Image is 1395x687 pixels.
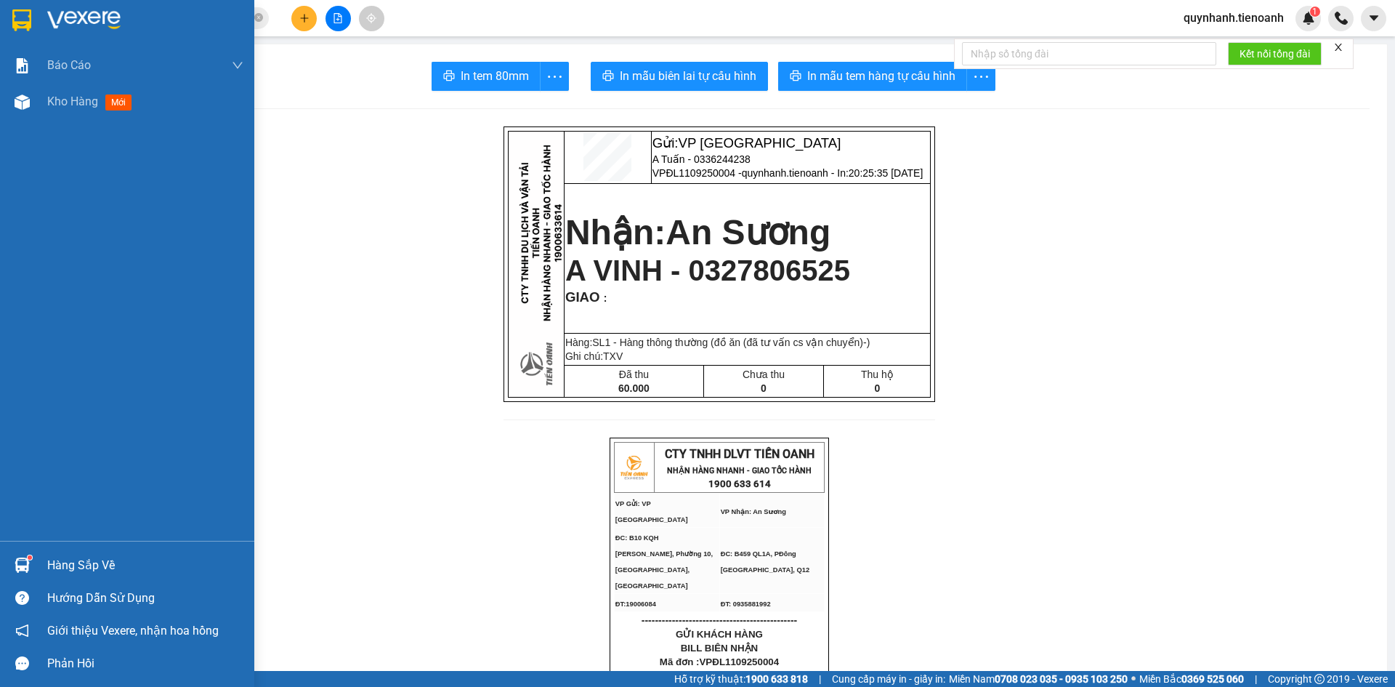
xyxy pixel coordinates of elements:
[565,337,870,348] span: Hàng:SL
[1361,6,1386,31] button: caret-down
[602,70,614,84] span: printer
[540,62,569,91] button: more
[1310,7,1320,17] sup: 1
[432,62,541,91] button: printerIn tem 80mm
[15,95,30,110] img: warehouse-icon
[949,671,1128,687] span: Miền Nam
[667,466,812,475] strong: NHẬN HÀNG NHANH - GIAO TỐC HÀNH
[15,591,29,605] span: question-circle
[565,213,830,252] strong: Nhận:
[1312,7,1317,17] span: 1
[105,95,132,111] span: mới
[652,135,841,150] span: Gửi:
[15,58,30,73] img: solution-icon
[615,449,652,486] img: logo
[1335,12,1348,25] img: phone-icon
[541,68,568,86] span: more
[254,13,263,22] span: close-circle
[966,62,995,91] button: more
[721,550,810,574] span: ĐC: B459 QL1A, PĐông [GEOGRAPHIC_DATA], Q12
[1131,676,1136,682] span: ⚪️
[603,350,623,362] span: TXV
[591,62,768,91] button: printerIn mẫu biên lai tự cấu hình
[1240,46,1310,62] span: Kết nối tổng đài
[861,369,894,380] span: Thu hộ
[461,67,529,85] span: In tem 80mm
[12,9,31,31] img: logo-vxr
[565,289,600,305] span: GIAO
[600,292,607,304] span: :
[604,337,870,348] span: 1 - Hàng thông thường (đồ ăn (đã tư vấn cs vận chuyển)-)
[681,643,759,654] span: BILL BIÊN NHẬN
[619,369,649,380] span: Đã thu
[615,600,656,608] span: ĐT:19006084
[1255,671,1257,687] span: |
[15,624,29,638] span: notification
[674,671,808,687] span: Hỗ trợ kỹ thuật:
[359,6,384,31] button: aim
[660,656,779,667] span: Mã đơn :
[1139,671,1244,687] span: Miền Bắc
[443,70,455,84] span: printer
[1172,9,1295,27] span: quynhanh.tienoanh
[1181,673,1244,685] strong: 0369 525 060
[721,508,786,515] span: VP Nhận: An Sương
[291,6,317,31] button: plus
[708,478,771,489] strong: 1900 633 614
[642,614,797,626] span: ----------------------------------------------
[15,656,29,670] span: message
[1314,674,1325,684] span: copyright
[615,500,688,523] span: VP Gửi: VP [GEOGRAPHIC_DATA]
[967,68,995,86] span: more
[778,62,967,91] button: printerIn mẫu tem hàng tự cấu hình
[652,167,923,179] span: VPĐL1109250004 -
[366,13,376,23] span: aim
[832,671,945,687] span: Cung cấp máy in - giấy in:
[333,13,343,23] span: file-add
[15,558,30,573] img: warehouse-icon
[565,350,623,362] span: Ghi chú:
[28,555,32,560] sup: 1
[874,382,880,394] span: 0
[618,382,650,394] span: 60.000
[666,213,830,252] span: An Sương
[721,600,771,608] span: ĐT: 0935881992
[620,67,756,85] span: In mẫu biên lai tự cấu hình
[742,167,923,179] span: quynhanh.tienoanh - In:
[47,56,91,74] span: Báo cáo
[995,673,1128,685] strong: 0708 023 035 - 0935 103 250
[47,653,243,675] div: Phản hồi
[1367,12,1380,25] span: caret-down
[254,12,263,25] span: close-circle
[299,13,310,23] span: plus
[699,656,779,667] span: VPĐL1109250004
[807,67,955,85] span: In mẫu tem hàng tự cấu hình
[679,135,841,150] span: VP [GEOGRAPHIC_DATA]
[849,167,923,179] span: 20:25:35 [DATE]
[761,382,767,394] span: 0
[790,70,801,84] span: printer
[665,447,814,461] span: CTY TNHH DLVT TIẾN OANH
[819,671,821,687] span: |
[565,254,850,286] span: A VINH - 0327806525
[615,534,713,590] span: ĐC: B10 KQH [PERSON_NAME], Phường 10, [GEOGRAPHIC_DATA], [GEOGRAPHIC_DATA]
[745,673,808,685] strong: 1900 633 818
[652,153,751,165] span: A Tuấn - 0336244238
[47,95,98,108] span: Kho hàng
[325,6,351,31] button: file-add
[47,622,219,640] span: Giới thiệu Vexere, nhận hoa hồng
[1333,42,1343,52] span: close
[676,629,763,640] span: GỬI KHÁCH HÀNG
[1228,42,1322,65] button: Kết nối tổng đài
[1302,12,1315,25] img: icon-new-feature
[743,369,785,380] span: Chưa thu
[47,587,243,609] div: Hướng dẫn sử dụng
[232,60,243,71] span: down
[47,555,243,576] div: Hàng sắp về
[962,42,1216,65] input: Nhập số tổng đài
